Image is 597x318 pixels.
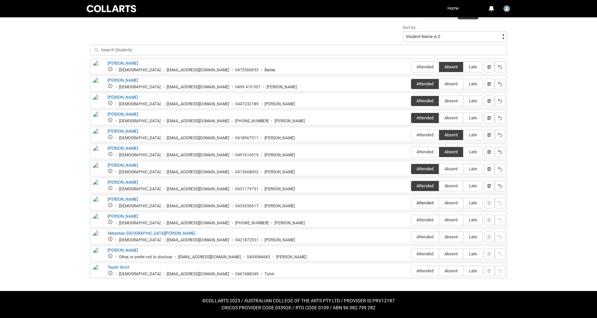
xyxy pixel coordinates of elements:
button: Reset [495,113,505,123]
span: Late [463,115,482,120]
div: [EMAIL_ADDRESS][DOMAIN_NAME] [178,255,241,260]
span: Attended [411,166,439,171]
span: Absent [439,166,463,171]
div: [EMAIL_ADDRESS][DOMAIN_NAME] [167,119,229,124]
span: Absent [439,268,463,273]
div: 0499 410 007 [235,85,261,90]
span: Attended [411,81,439,86]
button: Reset [495,130,505,140]
button: Notes [484,181,495,191]
div: [PERSON_NAME] [267,85,297,90]
div: [DEMOGRAPHIC_DATA] [119,272,161,277]
div: [DEMOGRAPHIC_DATA] [119,85,161,90]
div: [PHONE_NUMBER] [235,221,269,226]
div: [EMAIL_ADDRESS][DOMAIN_NAME] [167,68,229,73]
div: [PERSON_NAME] [265,153,295,158]
a: [PERSON_NAME] [108,214,138,219]
span: Absent [439,149,463,154]
a: Tayah Short [108,265,129,270]
button: Reset [495,147,505,157]
button: Reset [495,249,505,259]
button: User Profile Dana.Miltins [502,3,512,13]
span: Attended [411,149,439,154]
img: Edvard Christie [93,94,104,109]
button: Reset [495,62,505,72]
div: [PERSON_NAME] [265,204,295,209]
div: [DEMOGRAPHIC_DATA] [119,221,161,226]
div: [DEMOGRAPHIC_DATA] [119,187,161,192]
div: 0409084683 [247,255,270,260]
div: 0447232189 [235,102,259,107]
div: [EMAIL_ADDRESS][DOMAIN_NAME] [167,153,229,158]
span: Late [463,251,482,256]
img: Rommel Cabrera [93,196,104,211]
div: [DEMOGRAPHIC_DATA] [119,153,161,158]
div: [DEMOGRAPHIC_DATA] [119,238,161,243]
button: Reset [495,181,505,191]
div: [DEMOGRAPHIC_DATA] [119,102,161,107]
img: Esperanza Wilson [93,111,104,126]
button: Reset [495,79,505,89]
button: Reset [495,96,505,106]
div: 0418967311 [235,136,259,141]
span: Late [463,64,482,69]
button: Notes [484,113,495,123]
div: [EMAIL_ADDRESS][DOMAIN_NAME] [167,221,229,226]
a: [PERSON_NAME] [108,61,138,66]
div: [PERSON_NAME] [275,221,305,226]
div: [PHONE_NUMBER] [235,119,269,124]
span: Late [463,268,482,273]
span: Attended [411,64,439,69]
div: [DEMOGRAPHIC_DATA] [119,68,161,73]
img: Dana.Miltins [503,5,510,12]
span: Attended [411,132,439,137]
div: 0421872551 [235,238,259,243]
button: Notes [484,62,495,72]
span: Attended [411,251,439,256]
span: Absent [439,132,463,137]
span: Sort by: [403,25,416,30]
span: Late [463,217,482,222]
button: Notes [484,96,495,106]
span: Absent [439,183,463,188]
span: Absent [439,81,463,86]
img: Jason Groves [93,128,104,143]
div: [PERSON_NAME] [265,238,295,243]
a: [PERSON_NAME] [108,180,138,185]
a: Home [446,3,460,13]
div: [EMAIL_ADDRESS][DOMAIN_NAME] [167,272,229,277]
a: [PERSON_NAME] [108,112,138,117]
img: Lucy Ryan [93,145,104,160]
span: Late [463,183,482,188]
img: Molly Little [93,162,104,177]
div: [PERSON_NAME] [275,119,305,124]
div: [DEMOGRAPHIC_DATA] [119,204,161,209]
span: Absent [439,251,463,256]
span: Absent [439,64,463,69]
div: [EMAIL_ADDRESS][DOMAIN_NAME] [167,85,229,90]
div: Bailee [265,68,275,73]
div: 0467688349 [235,272,259,277]
a: [PERSON_NAME] [108,95,138,100]
div: 0491616919 [235,153,259,158]
img: Samantha Witheriff [93,213,104,228]
button: Reset [495,232,505,242]
span: Absent [439,200,463,205]
a: [PERSON_NAME] [108,146,138,151]
div: [DEMOGRAPHIC_DATA] [119,170,161,175]
div: [DEMOGRAPHIC_DATA] [119,136,161,141]
button: Notes [484,164,495,174]
button: Reset [495,215,505,225]
a: Sebastian [GEOGRAPHIC_DATA][PERSON_NAME] [108,231,195,236]
div: 0433656617 [235,204,259,209]
div: [EMAIL_ADDRESS][DOMAIN_NAME] [167,136,229,141]
span: Absent [439,98,463,103]
div: [PERSON_NAME] [265,187,295,192]
div: [PERSON_NAME] [265,102,295,107]
button: Notes [484,79,495,89]
a: [PERSON_NAME] [108,197,138,202]
button: Notes [484,130,495,140]
div: Tyloh [265,272,275,277]
span: Late [463,98,482,103]
img: Charlie Edwards [93,77,104,92]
